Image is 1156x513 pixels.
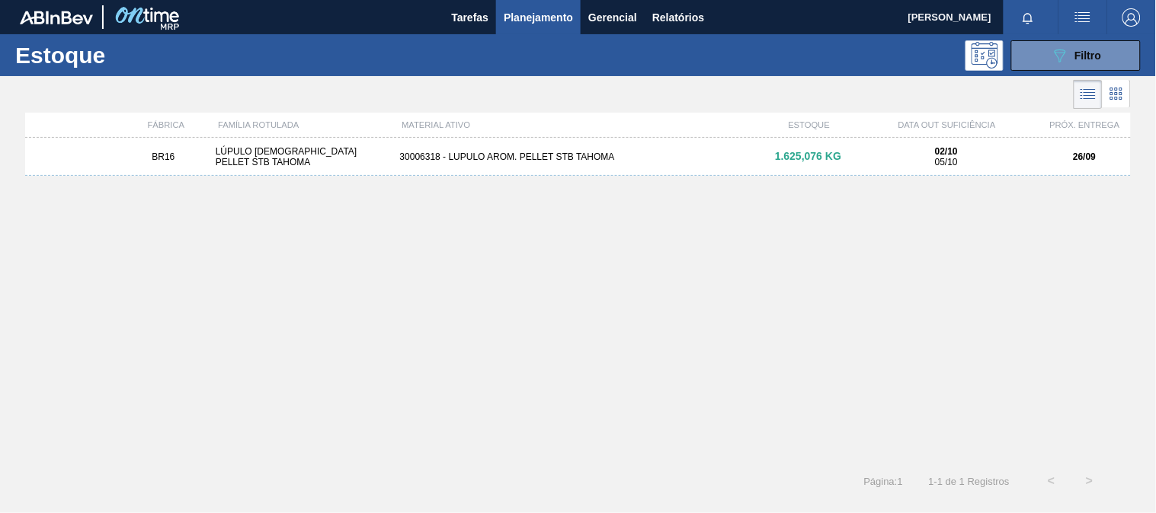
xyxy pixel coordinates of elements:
[926,476,1010,487] span: 1 - 1 de 1 Registros
[935,146,958,157] strong: 02/10
[855,120,1039,129] div: DATA OUT SUFICIÊNCIA
[1073,151,1096,162] strong: 26/09
[395,120,763,129] div: MATERIAL ATIVO
[210,146,394,167] div: LÚPULO [DEMOGRAPHIC_DATA] PELLET STB TAHOMA
[1011,40,1141,71] button: Filtro
[1075,49,1102,62] span: Filtro
[935,157,958,167] span: 05/10
[1103,80,1131,109] div: Visão em Cards
[764,120,856,129] div: ESTOQUE
[1039,120,1131,129] div: PRÓX. ENTREGA
[451,8,488,27] span: Tarefas
[15,46,234,64] h1: Estoque
[588,8,637,27] span: Gerencial
[120,120,213,129] div: FÁBRICA
[1122,8,1141,27] img: Logout
[20,11,93,24] img: TNhmsLtSVTkK8tSr43FrP2fwEKptu5GPRR3wAAAABJRU5ErkJggg==
[1071,462,1109,500] button: >
[152,151,175,162] span: BR16
[775,150,841,162] span: 1.625,076 KG
[504,8,573,27] span: Planejamento
[864,476,903,487] span: Página : 1
[212,120,395,129] div: FAMÍLIA ROTULADA
[652,8,704,27] span: Relatórios
[965,40,1004,71] div: Pogramando: nenhum usuário selecionado
[1033,462,1071,500] button: <
[1074,80,1103,109] div: Visão em Lista
[394,151,763,162] div: 30006318 - LUPULO AROM. PELLET STB TAHOMA
[1074,8,1092,27] img: userActions
[1004,7,1052,28] button: Notificações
